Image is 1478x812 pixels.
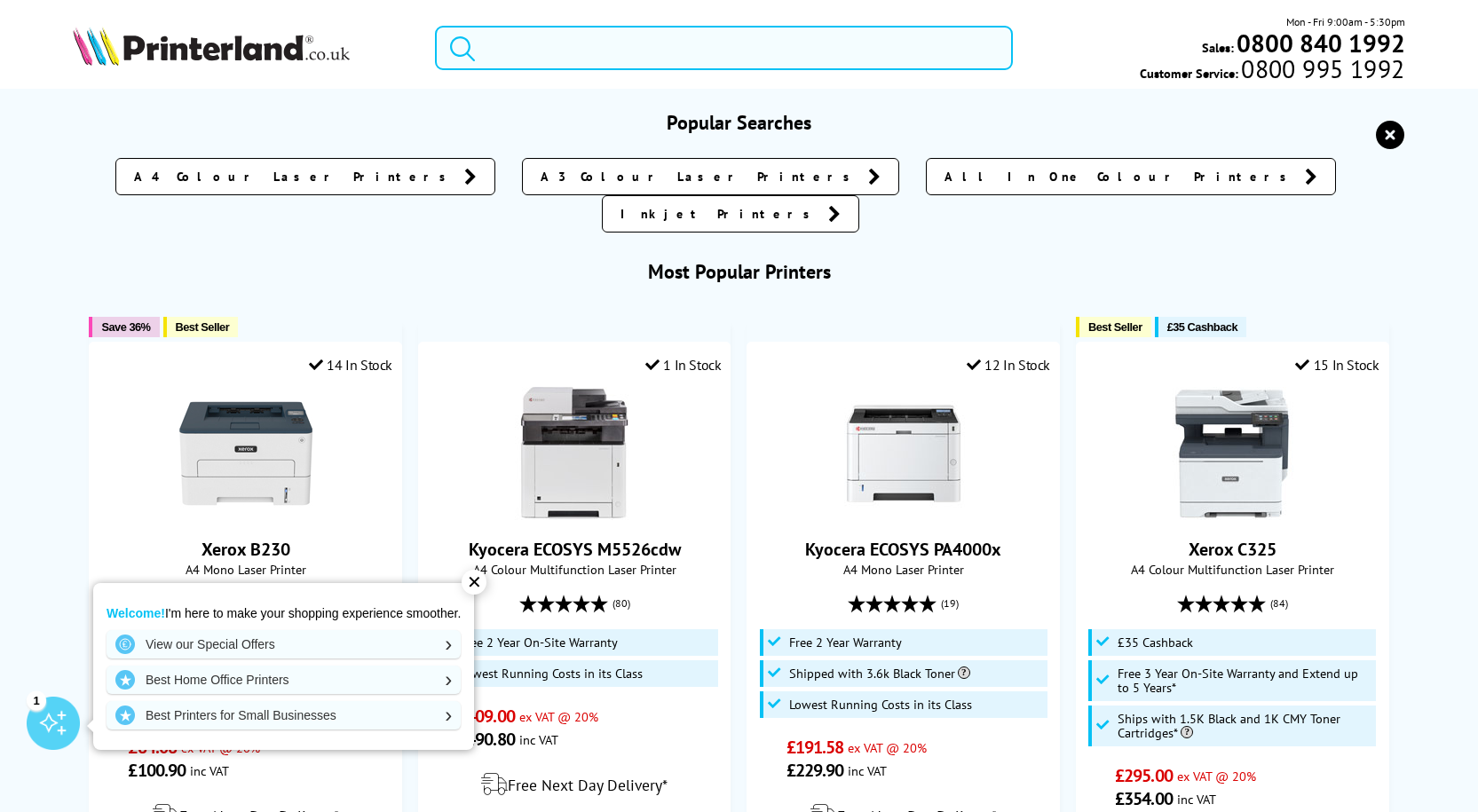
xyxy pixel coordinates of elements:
div: 1 [27,690,46,710]
span: £35 Cashback [1167,320,1237,334]
input: Search product or brand [435,26,1014,70]
span: Best Seller [176,320,230,334]
img: Printerland Logo [73,27,350,66]
span: (19) [941,587,959,620]
div: 14 In Stock [309,356,392,374]
img: Xerox C325 [1166,387,1299,520]
div: 12 In Stock [967,356,1050,374]
a: Best Printers for Small Businesses [107,701,461,729]
a: Best Home Office Printers [107,666,461,694]
span: A4 Mono Laser Printer [756,561,1050,578]
a: Inkjet Printers [602,195,859,233]
span: (80) [613,587,630,620]
a: Kyocera ECOSYS PA4000x [805,538,1001,561]
span: Free 3 Year On-Site Warranty and Extend up to 5 Years* [1118,666,1371,695]
span: inc VAT [519,731,558,748]
div: modal_delivery [428,760,722,809]
span: £295.00 [1115,764,1173,787]
span: ex VAT @ 20% [848,739,927,756]
span: £100.90 [128,759,186,782]
a: All In One Colour Printers [926,158,1336,195]
a: A3 Colour Laser Printers [522,158,899,195]
button: Best Seller [163,317,239,337]
a: Xerox C325 [1166,506,1299,524]
span: Free 2 Year On-Site Warranty [460,635,618,650]
span: All In One Colour Printers [944,168,1296,185]
span: £35 Cashback [1118,635,1193,650]
span: Mon - Fri 9:00am - 5:30pm [1286,13,1405,30]
h3: Most Popular Printers [73,259,1404,284]
b: 0800 840 1992 [1237,27,1405,59]
a: Kyocera ECOSYS M5526cdw [469,538,681,561]
a: A4 Colour Laser Printers [115,158,495,195]
button: Best Seller [1076,317,1151,337]
span: £409.00 [457,705,515,728]
div: 15 In Stock [1295,356,1379,374]
span: A4 Colour Multifunction Laser Printer [428,561,722,578]
span: £490.80 [457,728,515,751]
span: Customer Service: [1140,60,1404,82]
p: I'm here to make your shopping experience smoother. [107,605,461,621]
a: Kyocera ECOSYS PA4000x [837,506,970,524]
span: Ships with 1.5K Black and 1K CMY Toner Cartridges* [1118,712,1371,740]
a: 0800 840 1992 [1234,35,1405,51]
span: Free 2 Year Warranty [789,635,902,650]
div: ✕ [462,570,486,595]
span: Shipped with 3.6k Black Toner [789,666,970,681]
span: (84) [1270,587,1288,620]
h3: Popular Searches [73,110,1404,135]
span: ex VAT @ 20% [519,708,598,725]
span: inc VAT [848,762,887,779]
strong: Welcome! [107,606,165,620]
span: Sales: [1202,39,1234,56]
span: A3 Colour Laser Printers [541,168,859,185]
img: Kyocera ECOSYS PA4000x [837,387,970,520]
span: A4 Mono Laser Printer [99,561,392,578]
span: £229.90 [786,759,844,782]
a: Kyocera ECOSYS M5526cdw [508,506,641,524]
button: £35 Cashback [1155,317,1246,337]
img: Xerox B230 [179,387,312,520]
span: A4 Colour Multifunction Laser Printer [1086,561,1379,578]
a: Printerland Logo [73,27,412,69]
span: inc VAT [1177,791,1216,808]
a: Xerox B230 [202,538,290,561]
a: View our Special Offers [107,630,461,658]
span: ex VAT @ 20% [1177,768,1256,784]
span: Save 36% [101,320,150,334]
a: Xerox B230 [179,506,312,524]
span: Lowest Running Costs in its Class [460,666,643,681]
div: 1 In Stock [645,356,722,374]
img: Kyocera ECOSYS M5526cdw [508,387,641,520]
span: 0800 995 1992 [1238,60,1404,77]
span: £191.58 [786,736,844,759]
span: inc VAT [190,762,229,779]
span: Best Seller [1088,320,1142,334]
span: A4 Colour Laser Printers [134,168,455,185]
button: Save 36% [89,317,159,337]
span: Inkjet Printers [620,205,819,223]
span: Lowest Running Costs in its Class [789,698,972,712]
span: £354.00 [1115,787,1173,810]
a: Xerox C325 [1189,538,1276,561]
